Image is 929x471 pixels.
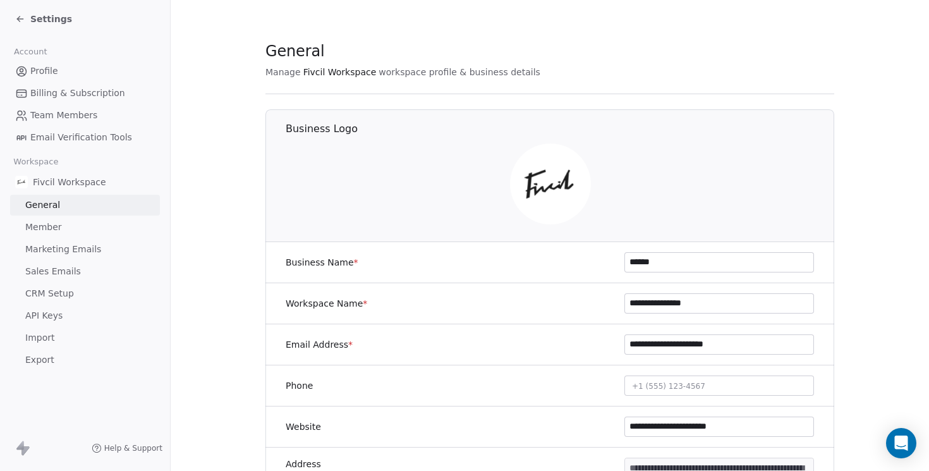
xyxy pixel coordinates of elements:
span: Marketing Emails [25,243,101,256]
a: Billing & Subscription [10,83,160,104]
label: Business Name [286,256,358,269]
label: Website [286,420,321,433]
span: Email Verification Tools [30,131,132,144]
span: Profile [30,64,58,78]
span: Workspace [8,152,64,171]
a: Member [10,217,160,238]
label: Email Address [286,338,353,351]
span: Import [25,331,54,345]
a: Profile [10,61,160,82]
a: Sales Emails [10,261,160,282]
span: Fivcil Workspace [33,176,106,188]
button: +1 (555) 123-4567 [624,376,814,396]
a: Email Verification Tools [10,127,160,148]
label: Address [286,458,321,470]
a: API Keys [10,305,160,326]
span: General [265,42,325,61]
a: Marketing Emails [10,239,160,260]
span: Help & Support [104,443,162,453]
span: General [25,199,60,212]
label: Phone [286,379,313,392]
span: +1 (555) 123-4567 [632,382,705,391]
a: Help & Support [92,443,162,453]
span: Fivcil Workspace [303,66,377,78]
span: Export [25,353,54,367]
span: CRM Setup [25,287,74,300]
span: Sales Emails [25,265,81,278]
span: API Keys [25,309,63,322]
a: Settings [15,13,72,25]
h1: Business Logo [286,122,835,136]
a: General [10,195,160,216]
span: Manage [265,66,301,78]
span: Settings [30,13,72,25]
label: Workspace Name [286,297,367,310]
a: CRM Setup [10,283,160,304]
span: workspace profile & business details [379,66,540,78]
span: Member [25,221,62,234]
span: Account [8,42,52,61]
img: Fivcil_Square_Logo.png [15,176,28,188]
a: Import [10,327,160,348]
span: Billing & Subscription [30,87,125,100]
a: Team Members [10,105,160,126]
span: Team Members [30,109,97,122]
a: Export [10,350,160,370]
div: Open Intercom Messenger [886,428,916,458]
img: Fivcil_Square_Logo.png [510,144,591,224]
